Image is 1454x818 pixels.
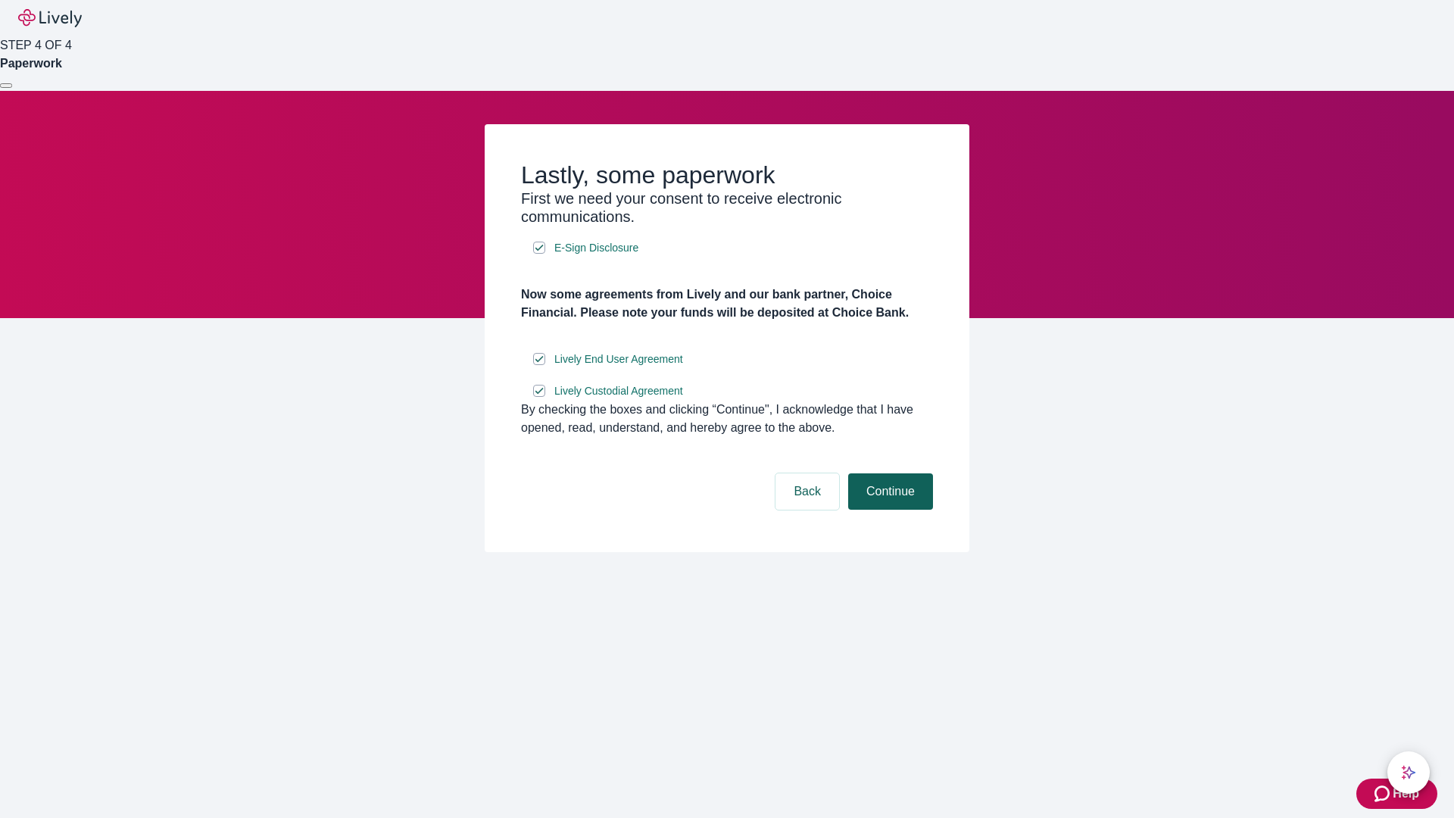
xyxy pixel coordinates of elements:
[1401,765,1416,780] svg: Lively AI Assistant
[551,382,686,401] a: e-sign disclosure document
[1374,785,1393,803] svg: Zendesk support icon
[554,383,683,399] span: Lively Custodial Agreement
[521,286,933,322] h4: Now some agreements from Lively and our bank partner, Choice Financial. Please note your funds wi...
[1387,751,1430,794] button: chat
[521,189,933,226] h3: First we need your consent to receive electronic communications.
[1393,785,1419,803] span: Help
[554,240,638,256] span: E-Sign Disclosure
[775,473,839,510] button: Back
[554,351,683,367] span: Lively End User Agreement
[551,239,641,258] a: e-sign disclosure document
[1356,779,1437,809] button: Zendesk support iconHelp
[848,473,933,510] button: Continue
[521,161,933,189] h2: Lastly, some paperwork
[551,350,686,369] a: e-sign disclosure document
[18,9,82,27] img: Lively
[521,401,933,437] div: By checking the boxes and clicking “Continue", I acknowledge that I have opened, read, understand...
